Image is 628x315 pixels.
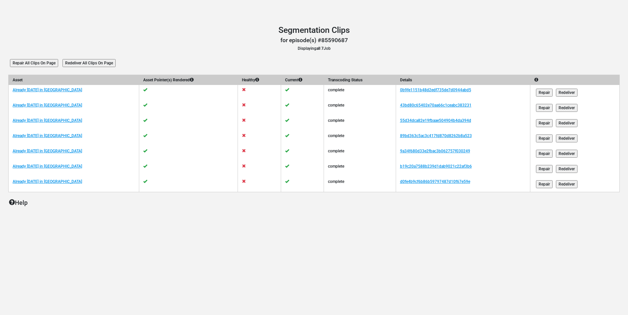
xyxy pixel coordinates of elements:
th: Current [281,75,324,85]
th: Healthy [238,75,281,85]
a: Already [DATE] in [GEOGRAPHIC_DATA] [13,88,82,92]
a: d0fe4b9cf6b86b59797487d10f67e59e [400,179,470,184]
header: Displaying Job [8,25,620,51]
input: Redeliver [556,104,577,112]
a: 43bd80c65402e70aa66c1ceabc383231 [400,103,471,108]
td: complete [324,116,396,131]
a: Already [DATE] in [GEOGRAPHIC_DATA] [13,103,82,108]
input: Repair [536,134,553,142]
h3: for episode(s) #85590687 [8,37,620,44]
td: complete [324,146,396,161]
p: Help [9,198,620,207]
input: Redeliver [556,134,577,142]
td: complete [324,100,396,116]
td: complete [324,85,396,100]
input: Redeliver [556,150,577,158]
th: Asset [9,75,139,85]
input: Repair [536,165,553,173]
td: complete [324,177,396,192]
input: Repair [536,104,553,112]
b: all 7 [316,46,324,51]
td: complete [324,161,396,177]
input: Redeliver [556,165,577,173]
h1: Segmentation Clips [8,25,620,35]
a: Already [DATE] in [GEOGRAPHIC_DATA] [13,149,82,153]
a: Already [DATE] in [GEOGRAPHIC_DATA] [13,164,82,169]
input: Redeliver All Clips On Page [62,59,116,67]
td: complete [324,131,396,146]
input: Redeliver [556,180,577,188]
input: Repair [536,89,553,97]
th: Details [396,75,530,85]
input: Repair [536,150,553,158]
a: Already [DATE] in [GEOGRAPHIC_DATA] [13,133,82,138]
input: Redeliver [556,119,577,127]
input: Repair [536,119,553,127]
a: 55d34dca82e19fbaae504904b4da394d [400,118,471,123]
input: Repair [536,180,553,188]
input: Repair All Clips On Page [10,59,58,67]
a: Already [DATE] in [GEOGRAPHIC_DATA] [13,118,82,123]
a: 89bd363c5ac3c417fd870d8262b8a523 [400,133,472,138]
th: Asset Pointer(s) Rendered [139,75,238,85]
a: 9a34f680d33e2fbac3b062757f030249 [400,149,470,153]
a: b19c20a7588b239d1dab9021c22af3b6 [400,164,472,169]
a: 0b9fe1151b48d2edf735de7d0944abd5 [400,88,471,92]
th: Transcoding Status [324,75,396,85]
a: Already [DATE] in [GEOGRAPHIC_DATA] [13,179,82,184]
input: Redeliver [556,89,577,97]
